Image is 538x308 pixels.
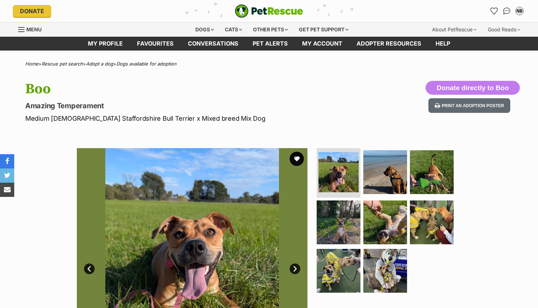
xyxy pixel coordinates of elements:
[18,22,47,35] a: Menu
[410,200,454,244] img: Photo of Boo
[501,5,512,17] a: Conversations
[116,61,176,67] a: Dogs available for adoption
[427,22,481,37] div: About PetRescue
[503,7,511,15] img: chat-41dd97257d64d25036548639549fe6c8038ab92f7586957e7f3b1b290dea8141.svg
[25,101,326,111] p: Amazing Temperament
[410,150,454,194] img: Photo of Boo
[86,61,113,67] a: Adopt a dog
[317,249,360,293] img: Photo of Boo
[426,81,520,95] button: Donate directly to Boo
[290,152,304,166] button: favourite
[25,61,38,67] a: Home
[26,26,42,32] span: Menu
[25,81,326,97] h1: Boo
[181,37,246,51] a: conversations
[235,4,303,18] img: logo-e224e6f780fb5917bec1dbf3a21bbac754714ae5b6737aabdf751b685950b380.svg
[81,37,130,51] a: My profile
[84,263,95,274] a: Prev
[235,4,303,18] a: PetRescue
[483,22,525,37] div: Good Reads
[130,37,181,51] a: Favourites
[363,150,407,194] img: Photo of Boo
[317,200,360,244] img: Photo of Boo
[428,98,510,113] button: Print an adoption poster
[220,22,247,37] div: Cats
[13,5,51,17] a: Donate
[295,37,349,51] a: My account
[516,7,523,15] div: NB
[7,61,531,67] div: > > >
[290,263,300,274] a: Next
[318,152,359,192] img: Photo of Boo
[363,249,407,293] img: Photo of Boo
[246,37,295,51] a: Pet alerts
[248,22,293,37] div: Other pets
[294,22,353,37] div: Get pet support
[349,37,428,51] a: Adopter resources
[488,5,500,17] a: Favourites
[25,114,326,123] p: Medium [DEMOGRAPHIC_DATA] Staffordshire Bull Terrier x Mixed breed Mix Dog
[190,22,219,37] div: Dogs
[488,5,525,17] ul: Account quick links
[428,37,457,51] a: Help
[363,200,407,244] img: Photo of Boo
[514,5,525,17] button: My account
[42,61,83,67] a: Rescue pet search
